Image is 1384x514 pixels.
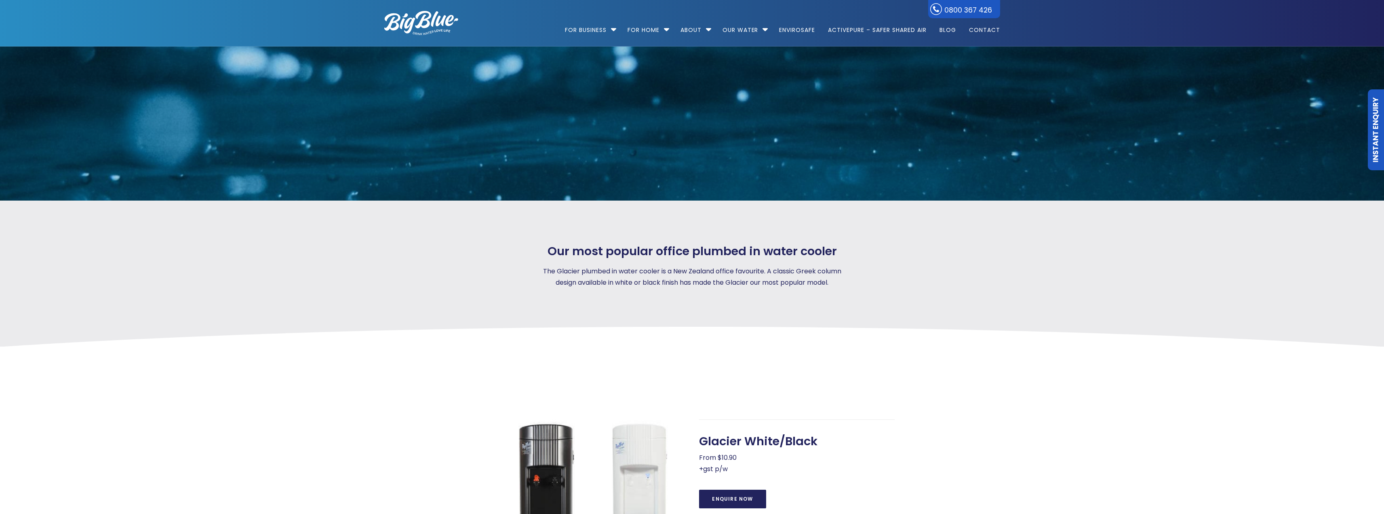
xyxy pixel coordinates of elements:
p: From $10.90 +gst p/w [699,452,895,475]
p: The Glacier plumbed in water cooler is a New Zealand office favourite. A classic Greek column des... [542,266,843,288]
span: Glacier White/Black [699,434,817,448]
img: logo [384,11,458,35]
a: Enquire Now [699,490,766,508]
span: Our most popular office plumbed in water cooler [548,244,837,258]
a: Instant Enquiry [1368,89,1384,170]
